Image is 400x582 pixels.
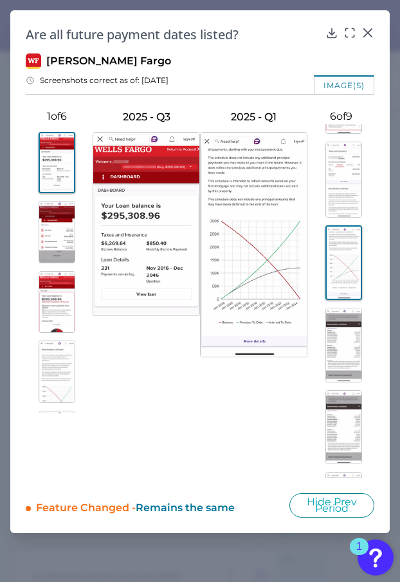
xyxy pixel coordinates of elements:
div: Feature Changed - [36,496,289,515]
button: Hide Prev Period [289,493,374,518]
img: 98-Wells-MRTG-MBL-SRVG-Q1-2025.png [325,142,362,218]
div: 1 [356,547,362,563]
h3: 2025 - Q1 [200,110,307,124]
img: 99-Wells-MRTG-MBL-SRVG-Q1-2025.png [325,225,362,300]
img: Wells Fargo [26,53,41,69]
span: [PERSON_NAME] Fargo [46,54,171,68]
img: 103-Wells-MRTG-MBL-SRVG-Q1-2025.png [325,472,362,547]
button: Open Resource Center, 1 new notification [358,540,394,576]
img: 99-Wells-MRTG-MBL-SRVG-Q1-2025.png [200,132,307,357]
span: Remains the same [136,502,235,514]
h3: 2025 - Q3 [93,110,200,124]
img: 102-Wells-MRTG-MBL-SRVG-Q1-2025.png [325,390,362,465]
span: Screenshots correct as of: [DATE] [40,75,168,86]
img: 3930-WellsFargo-Mortgage-Servicing-Q3-2025-4.png [39,411,75,473]
p: 6 of 9 [307,110,374,122]
img: 3930-WellsFargo-Mortgage-Servicing-Q3-2025.png [93,132,200,316]
img: 3930-WellsFargo-Mortgage-Servicing-Q3-2025-2.png [39,271,75,333]
img: 101-Wells-MRTG-MBL-SRVG-Q1-2025.png [325,308,362,382]
p: 1 of 6 [26,110,87,122]
img: 3930-WellsFargo-Mortgage-Servicing-Q3-2025-3.png [39,341,75,403]
img: 3930-WellsFargo-Mortgage-Servicing-Q3-2025.png [39,132,75,193]
h2: Are all future payment dates listed? [26,26,320,43]
div: image(s) [314,75,374,94]
img: 3930-WellsFargo-Mortgage-Servicing-Q3-2025-1.png [39,201,75,263]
